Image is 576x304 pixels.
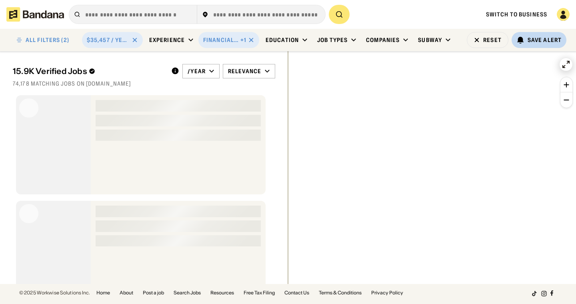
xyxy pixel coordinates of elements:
[143,290,164,295] a: Post a job
[87,36,128,44] div: $35,457 / year
[228,68,261,75] div: Relevance
[19,290,90,295] div: © 2025 Workwise Solutions Inc.
[96,290,110,295] a: Home
[174,290,201,295] a: Search Jobs
[371,290,403,295] a: Privacy Policy
[6,7,64,22] img: Bandana logotype
[528,36,562,44] div: Save Alert
[319,290,362,295] a: Terms & Conditions
[240,36,246,44] div: +1
[120,290,133,295] a: About
[483,37,502,43] div: Reset
[418,36,442,44] div: Subway
[13,66,165,76] div: 15.9K Verified Jobs
[13,80,275,87] div: 74,178 matching jobs on [DOMAIN_NAME]
[244,290,275,295] a: Free Tax Filing
[210,290,234,295] a: Resources
[366,36,400,44] div: Companies
[188,68,206,75] div: /year
[266,36,299,44] div: Education
[13,92,275,284] div: grid
[317,36,348,44] div: Job Types
[149,36,185,44] div: Experience
[203,36,239,44] div: Financial Services
[486,11,547,18] a: Switch to Business
[26,37,69,43] div: ALL FILTERS (2)
[284,290,309,295] a: Contact Us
